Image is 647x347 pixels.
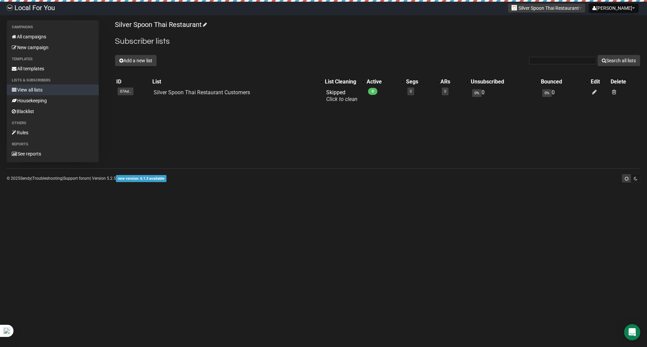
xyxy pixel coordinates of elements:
[7,42,99,53] a: New campaign
[115,77,151,86] th: ID: No sort applied, sorting is disabled
[7,23,99,31] li: Campaigns
[325,78,359,85] div: List Cleaning
[63,176,90,181] a: Support forum
[115,35,640,47] h2: Subscriber lists
[439,77,469,86] th: ARs: No sort applied, activate to apply an ascending sort
[32,176,62,181] a: Troubleshooting
[7,31,99,42] a: All campaigns
[7,148,99,159] a: See reports
[7,95,99,106] a: Housekeeping
[624,324,640,340] div: Open Intercom Messenger
[7,84,99,95] a: View all lists
[365,77,405,86] th: Active: No sort applied, activate to apply an ascending sort
[7,175,166,182] p: © 2025 | | | Version 5.2.5
[326,89,358,102] span: Skipped
[151,77,323,86] th: List: No sort applied, activate to apply an ascending sort
[118,88,133,95] span: 07Axl..
[154,89,250,96] a: Silver Spoon Thai Restaurant Customers
[597,55,640,66] button: Search all lists
[440,78,463,85] div: ARs
[115,55,157,66] button: Add a new list
[589,3,639,13] button: [PERSON_NAME]
[512,5,517,10] img: 964.jpg
[469,86,540,105] td: 0
[609,77,640,86] th: Delete: No sort applied, sorting is disabled
[326,96,358,102] a: Click to clean
[7,140,99,148] li: Reports
[541,78,583,85] div: Bounced
[323,77,365,86] th: List Cleaning: No sort applied, activate to apply an ascending sort
[7,55,99,63] li: Templates
[116,176,166,181] a: new version: 6.1.3 available
[7,106,99,117] a: Blacklist
[540,77,589,86] th: Bounced: No sort applied, activate to apply an ascending sort
[367,78,398,85] div: Active
[7,119,99,127] li: Others
[7,63,99,74] a: All templates
[368,88,377,95] span: 0
[20,176,31,181] a: Sendy
[469,77,540,86] th: Unsubscribed: No sort applied, activate to apply an ascending sort
[405,77,439,86] th: Segs: No sort applied, activate to apply an ascending sort
[589,77,609,86] th: Edit: No sort applied, sorting is disabled
[591,78,608,85] div: Edit
[115,21,206,29] a: Silver Spoon Thai Restaurant
[410,89,412,94] a: 0
[116,78,150,85] div: ID
[7,127,99,138] a: Rules
[540,86,589,105] td: 0
[472,89,482,97] span: 0%
[508,3,585,13] button: Silver Spoon Thai Restaurant
[471,78,533,85] div: Unsubscribed
[444,89,446,94] a: 0
[152,78,317,85] div: List
[7,76,99,84] li: Lists & subscribers
[7,5,13,11] img: d61d2441668da63f2d83084b75c85b29
[611,78,639,85] div: Delete
[542,89,552,97] span: 0%
[406,78,432,85] div: Segs
[116,175,166,182] span: new version: 6.1.3 available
